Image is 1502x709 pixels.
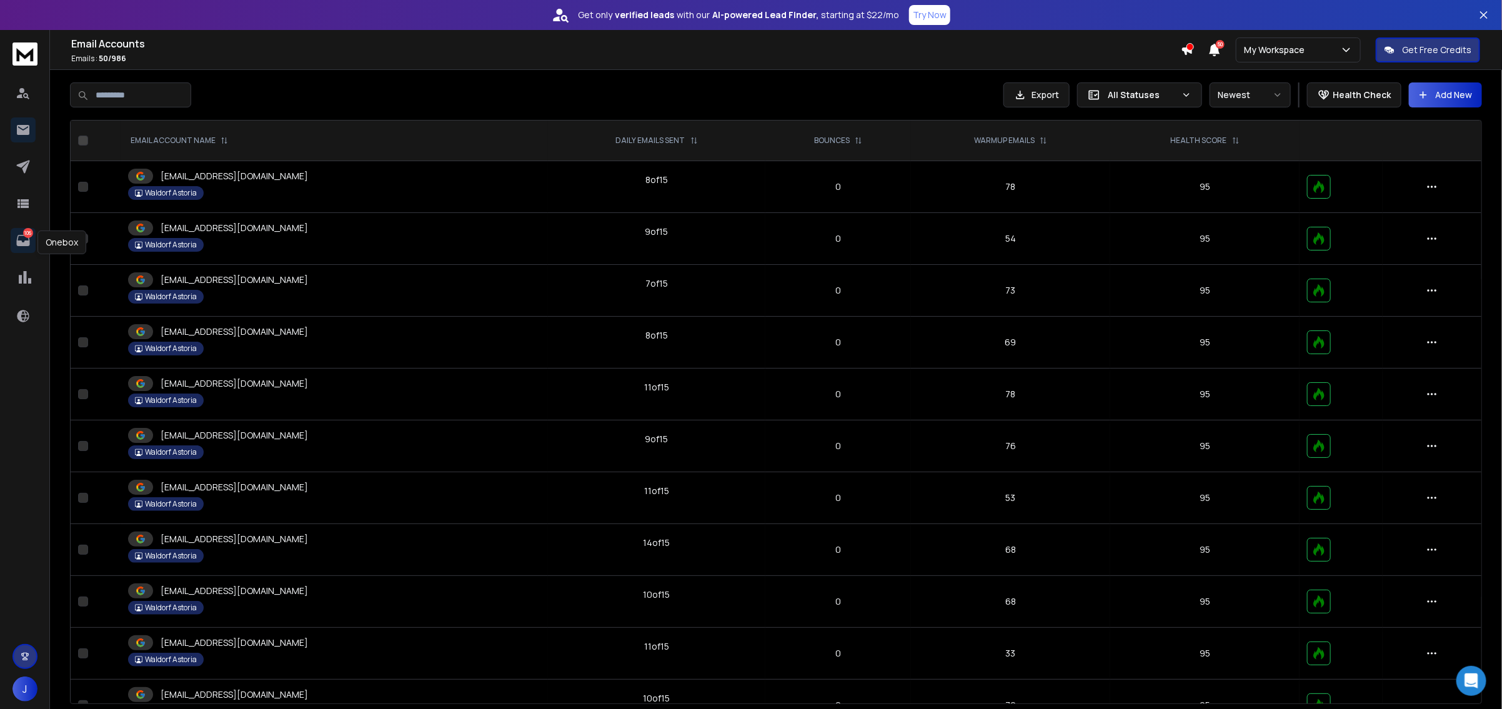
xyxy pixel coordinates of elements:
div: EMAIL ACCOUNT NAME [131,136,228,146]
p: Waldorf Astoria [145,395,197,405]
td: 95 [1110,369,1300,420]
p: [EMAIL_ADDRESS][DOMAIN_NAME] [161,377,308,390]
p: Waldorf Astoria [145,499,197,509]
div: 9 of 15 [645,433,669,445]
td: 33 [911,628,1110,680]
div: 10 of 15 [644,692,670,705]
div: 11 of 15 [644,485,669,497]
p: All Statuses [1108,89,1176,101]
div: 11 of 15 [644,640,669,653]
p: [EMAIL_ADDRESS][DOMAIN_NAME] [161,533,308,545]
td: 54 [911,213,1110,265]
p: 0 [773,336,903,349]
td: 78 [911,161,1110,213]
button: J [12,677,37,702]
p: BOUNCES [814,136,850,146]
button: Health Check [1307,82,1401,107]
p: [EMAIL_ADDRESS][DOMAIN_NAME] [161,222,308,234]
p: Waldorf Astoria [145,344,197,354]
p: 0 [773,440,903,452]
div: Open Intercom Messenger [1456,666,1486,696]
p: WARMUP EMAILS [974,136,1035,146]
button: Try Now [909,5,950,25]
p: Emails : [71,54,1181,64]
button: Get Free Credits [1376,37,1480,62]
span: 50 [1216,40,1225,49]
div: 8 of 15 [645,329,668,342]
td: 95 [1110,317,1300,369]
button: Newest [1210,82,1291,107]
td: 53 [911,472,1110,524]
p: Health Check [1333,89,1391,101]
p: HEALTH SCORE [1171,136,1227,146]
p: [EMAIL_ADDRESS][DOMAIN_NAME] [161,481,308,493]
p: [EMAIL_ADDRESS][DOMAIN_NAME] [161,170,308,182]
p: 0 [773,284,903,297]
p: 0 [773,647,903,660]
p: Waldorf Astoria [145,292,197,302]
td: 73 [911,265,1110,317]
h1: Email Accounts [71,36,1181,51]
p: Try Now [913,9,947,21]
strong: verified leads [615,9,674,21]
td: 95 [1110,213,1300,265]
td: 68 [911,524,1110,576]
td: 95 [1110,265,1300,317]
p: 0 [773,492,903,504]
p: Waldorf Astoria [145,240,197,250]
div: Onebox [37,231,86,254]
p: Get Free Credits [1402,44,1471,56]
div: 14 of 15 [644,537,670,549]
td: 95 [1110,576,1300,628]
p: [EMAIL_ADDRESS][DOMAIN_NAME] [161,637,308,649]
td: 95 [1110,472,1300,524]
p: 106 [23,228,33,238]
td: 95 [1110,628,1300,680]
p: Waldorf Astoria [145,655,197,665]
p: 0 [773,595,903,608]
button: Add New [1409,82,1482,107]
p: Waldorf Astoria [145,447,197,457]
div: 8 of 15 [645,174,668,186]
td: 76 [911,420,1110,472]
div: 9 of 15 [645,226,669,238]
p: [EMAIL_ADDRESS][DOMAIN_NAME] [161,688,308,701]
img: logo [12,42,37,66]
div: 10 of 15 [644,588,670,601]
p: 0 [773,543,903,556]
p: [EMAIL_ADDRESS][DOMAIN_NAME] [161,585,308,597]
div: 7 of 15 [645,277,668,290]
span: 50 / 986 [99,53,126,64]
a: 106 [11,228,36,253]
p: Waldorf Astoria [145,551,197,561]
td: 95 [1110,524,1300,576]
p: 0 [773,181,903,193]
td: 68 [911,576,1110,628]
p: [EMAIL_ADDRESS][DOMAIN_NAME] [161,274,308,286]
p: My Workspace [1244,44,1310,56]
button: Export [1003,82,1070,107]
td: 95 [1110,161,1300,213]
div: 11 of 15 [644,381,669,394]
td: 69 [911,317,1110,369]
p: Waldorf Astoria [145,188,197,198]
td: 95 [1110,420,1300,472]
p: DAILY EMAILS SENT [616,136,685,146]
p: [EMAIL_ADDRESS][DOMAIN_NAME] [161,325,308,338]
p: [EMAIL_ADDRESS][DOMAIN_NAME] [161,429,308,442]
p: 0 [773,388,903,400]
p: 0 [773,232,903,245]
strong: AI-powered Lead Finder, [712,9,818,21]
p: Waldorf Astoria [145,603,197,613]
p: Get only with our starting at $22/mo [578,9,899,21]
td: 78 [911,369,1110,420]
